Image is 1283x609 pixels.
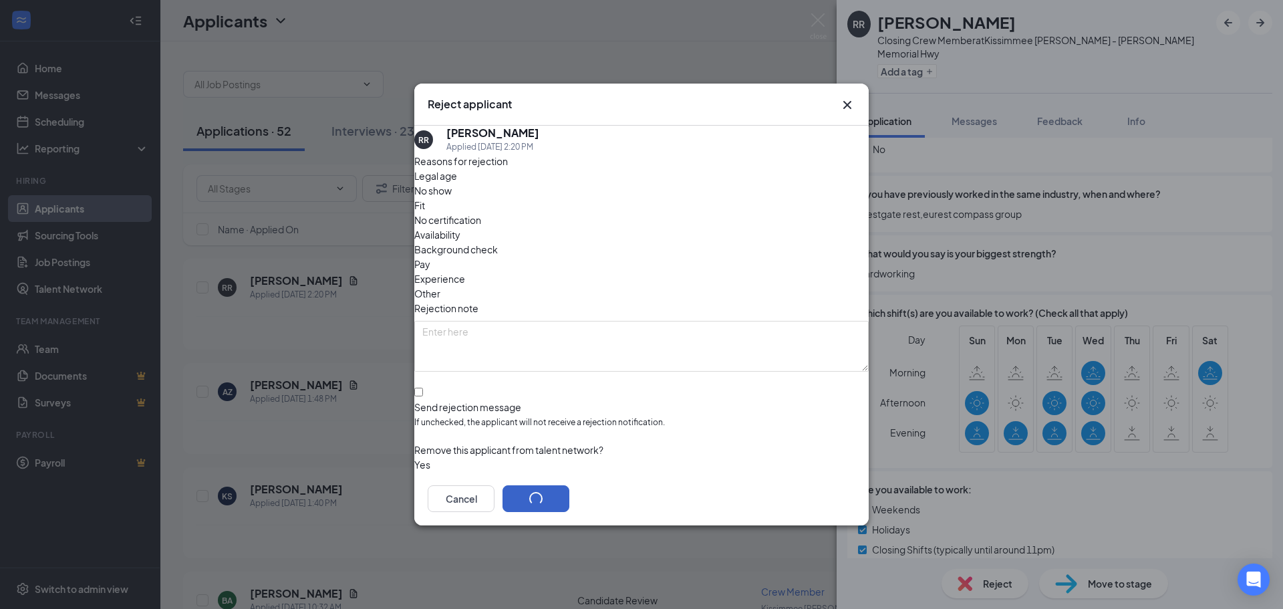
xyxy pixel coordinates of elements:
span: Pay [414,257,430,271]
input: Send rejection messageIf unchecked, the applicant will not receive a rejection notification. [414,388,423,396]
span: If unchecked, the applicant will not receive a rejection notification. [414,416,869,429]
span: Experience [414,271,465,286]
h5: [PERSON_NAME] [446,126,539,140]
span: Legal age [414,168,457,183]
span: Availability [414,227,460,242]
span: Reasons for rejection [414,155,508,167]
span: No show [414,183,452,198]
span: Fit [414,198,425,213]
div: Send rejection message [414,400,869,414]
span: Background check [414,242,498,257]
div: Applied [DATE] 2:20 PM [446,140,539,154]
h3: Reject applicant [428,97,512,112]
span: No certification [414,213,481,227]
div: RR [418,134,429,146]
div: Open Intercom Messenger [1238,564,1270,596]
span: Remove this applicant from talent network? [414,444,603,456]
button: Close [839,97,855,113]
span: Rejection note [414,302,478,314]
button: Cancel [428,485,494,512]
svg: Cross [839,97,855,113]
span: Other [414,286,440,301]
span: Yes [414,457,430,472]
